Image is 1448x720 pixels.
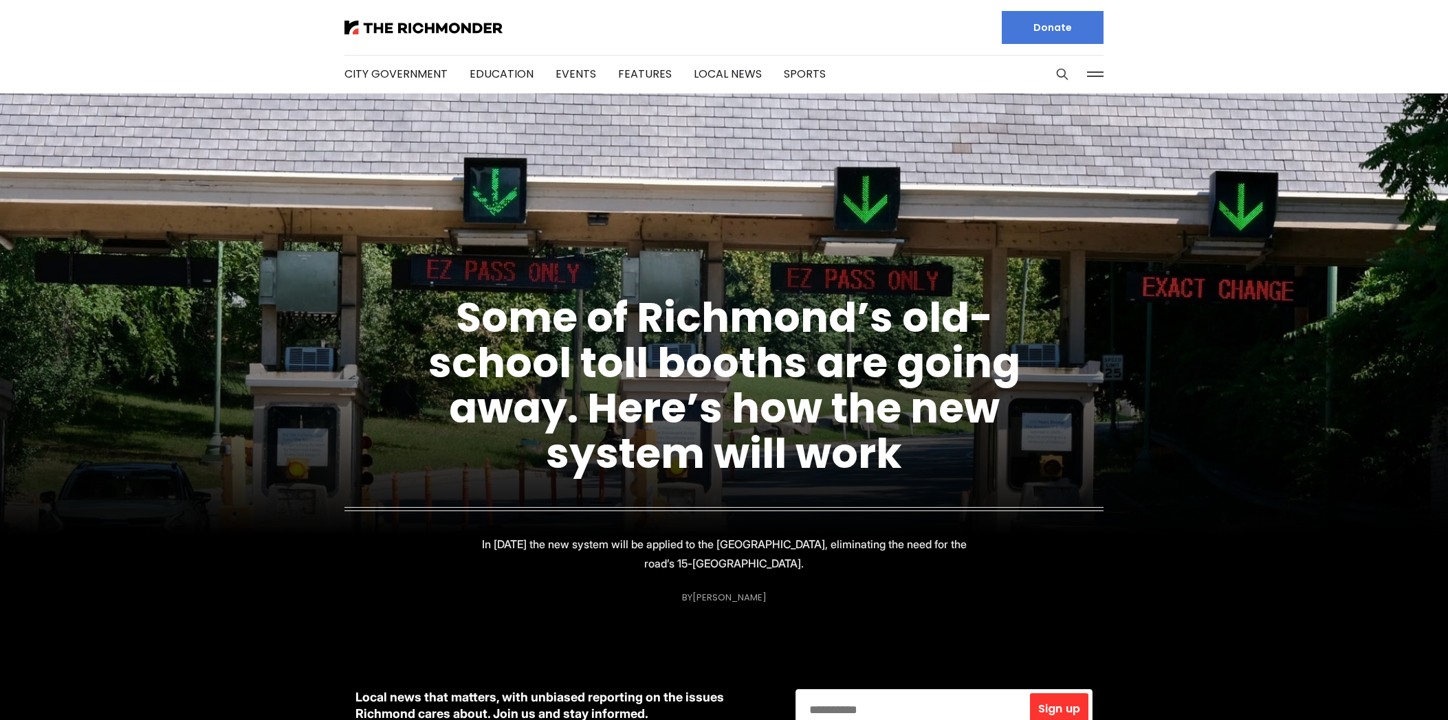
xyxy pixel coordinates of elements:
iframe: portal-trigger [1331,653,1448,720]
a: Donate [1002,11,1104,44]
div: By [682,592,767,603]
button: Search this site [1052,64,1073,85]
a: Sports [784,66,826,82]
p: In [DATE] the new system will be applied to the [GEOGRAPHIC_DATA], eliminating the need for the r... [479,535,969,573]
a: Features [618,66,672,82]
a: Some of Richmond’s old-school toll booths are going away. Here’s how the new system will work [428,289,1020,482]
a: City Government [344,66,448,82]
img: The Richmonder [344,21,503,34]
a: Events [556,66,596,82]
a: Education [470,66,534,82]
a: Local News [694,66,762,82]
a: [PERSON_NAME] [692,591,767,604]
span: Sign up [1038,704,1080,715]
